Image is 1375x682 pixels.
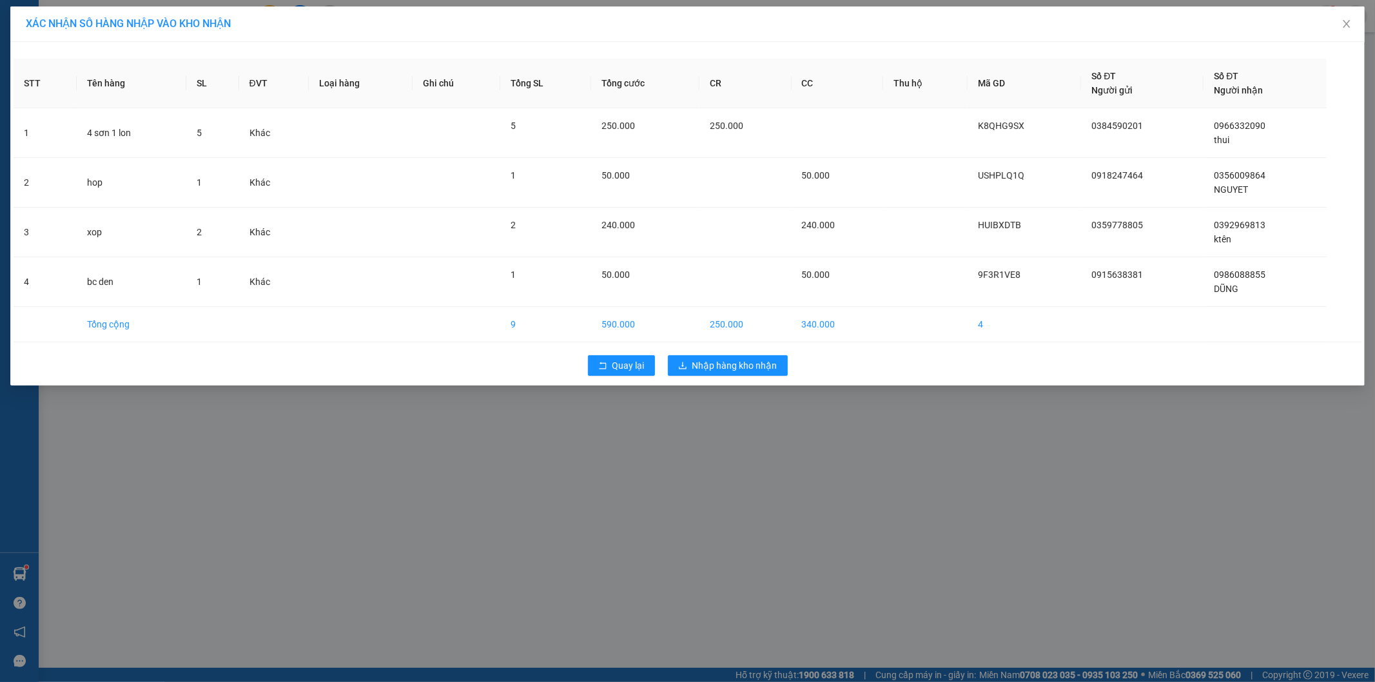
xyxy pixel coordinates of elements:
[1091,269,1143,280] span: 0915638381
[197,227,202,237] span: 2
[511,121,516,131] span: 5
[978,121,1024,131] span: K8QHG9SX
[1091,121,1143,131] span: 0384590201
[710,121,743,131] span: 250.000
[239,208,309,257] td: Khác
[699,307,792,342] td: 250.000
[1214,184,1248,195] span: NGUYET
[1214,269,1265,280] span: 0986088855
[802,220,835,230] span: 240.000
[1214,135,1229,145] span: thui
[1091,71,1116,81] span: Số ĐT
[968,307,1082,342] td: 4
[239,257,309,307] td: Khác
[692,358,777,373] span: Nhập hàng kho nhận
[500,59,591,108] th: Tổng SL
[197,277,202,287] span: 1
[601,269,630,280] span: 50.000
[1214,284,1238,294] span: DŨNG
[7,10,72,75] img: logo.jpg
[1091,170,1143,180] span: 0918247464
[309,59,413,108] th: Loại hàng
[1329,6,1365,43] button: Close
[77,307,186,342] td: Tổng cộng
[1214,170,1265,180] span: 0356009864
[197,177,202,188] span: 1
[668,355,788,376] button: downloadNhập hàng kho nhận
[968,59,1082,108] th: Mã GD
[612,358,645,373] span: Quay lại
[802,269,830,280] span: 50.000
[699,59,792,108] th: CR
[14,257,77,307] td: 4
[239,59,309,108] th: ĐVT
[601,170,630,180] span: 50.000
[792,59,884,108] th: CC
[500,307,591,342] td: 9
[883,59,968,108] th: Thu hộ
[792,307,884,342] td: 340.000
[14,59,77,108] th: STT
[678,361,687,371] span: download
[7,75,104,96] h2: 6ETXMKJJ
[511,220,516,230] span: 2
[1091,220,1143,230] span: 0359778805
[239,108,309,158] td: Khác
[77,208,186,257] td: xop
[14,158,77,208] td: 2
[802,170,830,180] span: 50.000
[978,220,1021,230] span: HUIBXDTB
[172,10,311,32] b: [DOMAIN_NAME]
[1214,121,1265,131] span: 0966332090
[598,361,607,371] span: rollback
[78,30,157,52] b: Sao Việt
[77,59,186,108] th: Tên hàng
[511,170,516,180] span: 1
[186,59,239,108] th: SL
[1214,234,1231,244] span: ktên
[591,59,699,108] th: Tổng cước
[601,220,635,230] span: 240.000
[26,17,231,30] span: XÁC NHẬN SỐ HÀNG NHẬP VÀO KHO NHẬN
[77,158,186,208] td: hop
[14,108,77,158] td: 1
[239,158,309,208] td: Khác
[1214,85,1263,95] span: Người nhận
[1091,85,1133,95] span: Người gửi
[978,170,1024,180] span: USHPLQ1Q
[77,108,186,158] td: 4 sơn 1 lon
[197,128,202,138] span: 5
[978,269,1020,280] span: 9F3R1VE8
[14,208,77,257] td: 3
[591,307,699,342] td: 590.000
[511,269,516,280] span: 1
[413,59,500,108] th: Ghi chú
[1214,220,1265,230] span: 0392969813
[1341,19,1352,29] span: close
[601,121,635,131] span: 250.000
[588,355,655,376] button: rollbackQuay lại
[1214,71,1238,81] span: Số ĐT
[68,75,311,197] h2: VP Nhận: VP Nhận 779 Giải Phóng
[77,257,186,307] td: bc den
